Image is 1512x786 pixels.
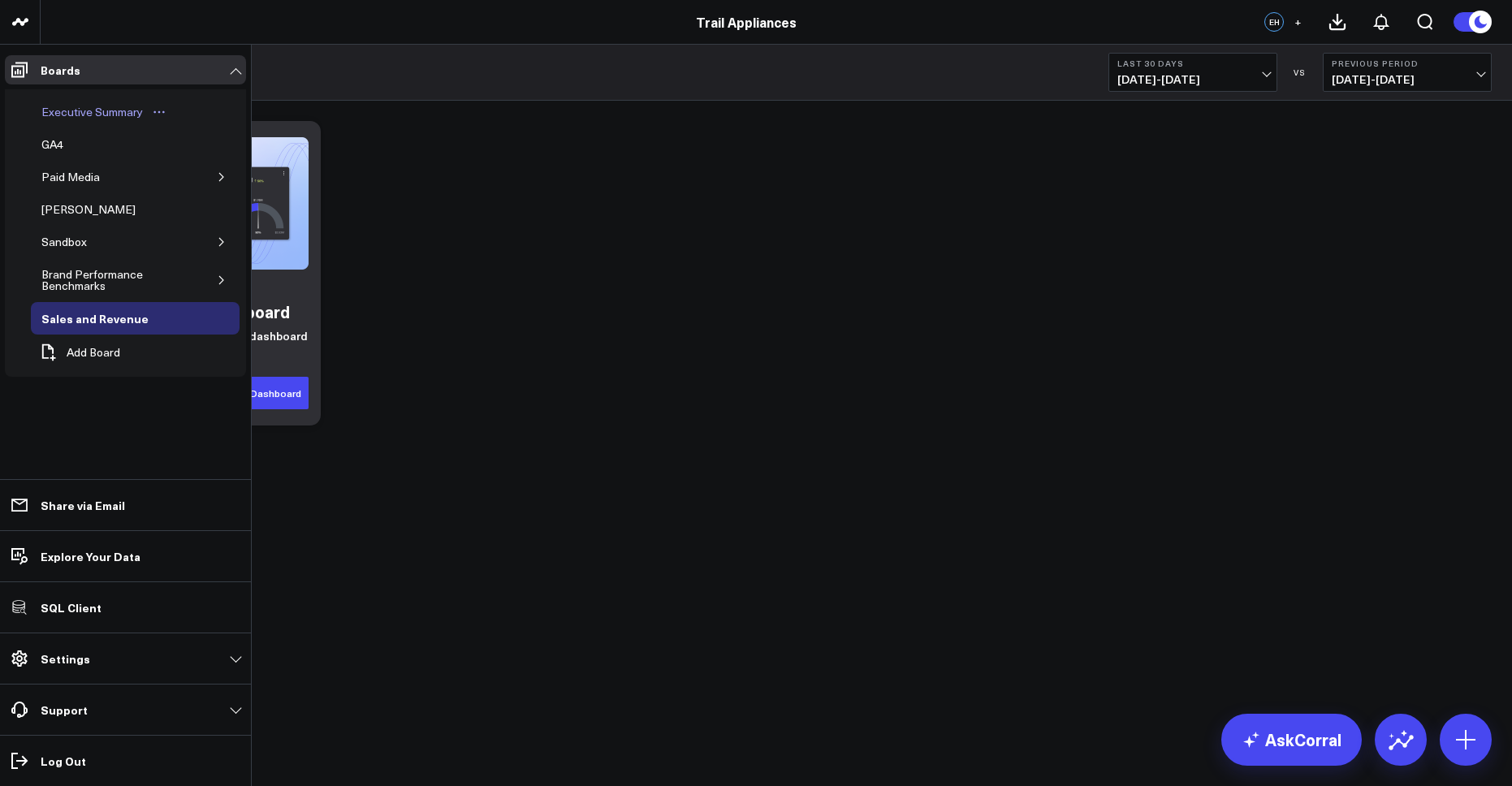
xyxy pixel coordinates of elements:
[1117,73,1268,86] span: [DATE] - [DATE]
[67,346,120,359] span: Add Board
[1108,53,1277,92] button: Last 30 Days[DATE]-[DATE]
[31,226,122,258] a: SandboxOpen board menu
[31,128,98,161] a: GA4Open board menu
[41,499,125,512] p: Share via Email
[5,593,246,622] a: SQL Client
[41,703,88,716] p: Support
[41,754,86,767] p: Log Out
[1221,714,1362,766] a: AskCorral
[31,96,178,128] a: Executive SummaryOpen board menu
[37,135,67,154] div: GA4
[37,200,140,219] div: [PERSON_NAME]
[41,601,102,614] p: SQL Client
[5,746,246,775] a: Log Out
[37,309,153,328] div: Sales and Revenue
[37,167,104,187] div: Paid Media
[696,13,797,31] a: Trail Appliances
[1264,12,1284,32] div: EH
[37,232,91,252] div: Sandbox
[1332,58,1483,68] b: Previous Period
[31,193,171,226] a: [PERSON_NAME]Open board menu
[1117,58,1268,68] b: Last 30 Days
[196,377,309,409] button: Generate Dashboard
[31,258,214,302] a: Brand Performance BenchmarksOpen board menu
[1294,16,1302,28] span: +
[1332,73,1483,86] span: [DATE] - [DATE]
[41,63,80,76] p: Boards
[31,302,184,335] a: Sales and RevenueOpen board menu
[37,265,187,296] div: Brand Performance Benchmarks
[37,102,147,122] div: Executive Summary
[41,652,90,665] p: Settings
[31,161,135,193] a: Paid MediaOpen board menu
[1285,67,1315,77] div: VS
[41,550,140,563] p: Explore Your Data
[31,335,128,370] button: Add Board
[1323,53,1492,92] button: Previous Period[DATE]-[DATE]
[147,106,171,119] button: Open board menu
[1288,12,1307,32] button: +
